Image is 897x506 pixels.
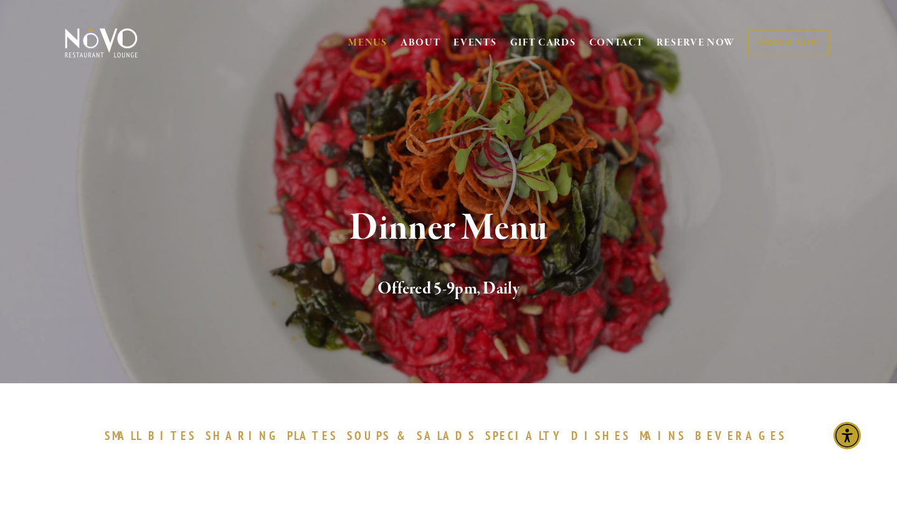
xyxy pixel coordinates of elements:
[348,37,387,49] a: MENUS
[571,428,630,443] span: DISHES
[695,428,786,443] span: BEVERAGES
[657,31,735,55] a: RESERVE NOW
[695,428,792,443] a: BEVERAGES
[85,208,812,249] h1: Dinner Menu
[485,428,636,443] a: SPECIALTYDISHES
[640,428,686,443] span: MAINS
[417,428,477,443] span: SALADS
[453,37,496,49] a: EVENTS
[105,428,142,443] span: SMALL
[287,428,338,443] span: PLATES
[347,428,482,443] a: SOUPS&SALADS
[485,428,565,443] span: SPECIALTY
[397,428,411,443] span: &
[589,31,644,55] a: CONTACT
[62,27,140,59] img: Novo Restaurant &amp; Lounge
[105,428,202,443] a: SMALLBITES
[206,428,344,443] a: SHARINGPLATES
[640,428,693,443] a: MAINS
[747,31,829,56] a: ORDER NOW
[401,37,441,49] a: ABOUT
[510,31,576,55] a: GIFT CARDS
[206,428,282,443] span: SHARING
[833,422,861,449] div: Accessibility Menu
[85,276,812,302] h2: Offered 5-9pm, Daily
[148,428,196,443] span: BITES
[347,428,391,443] span: SOUPS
